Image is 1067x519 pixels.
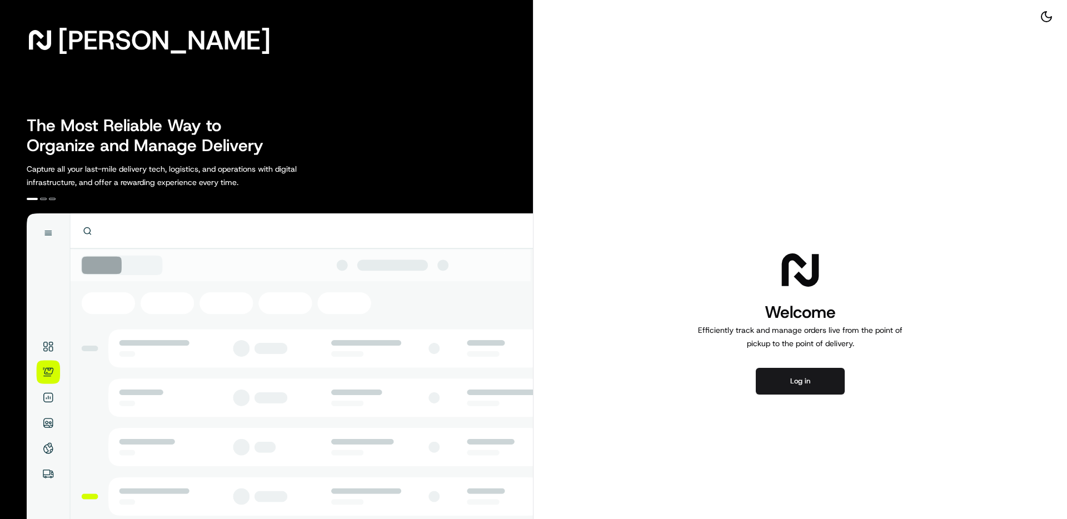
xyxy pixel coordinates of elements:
span: [PERSON_NAME] [58,29,271,51]
h2: The Most Reliable Way to Organize and Manage Delivery [27,116,276,156]
p: Capture all your last-mile delivery tech, logistics, and operations with digital infrastructure, ... [27,162,347,189]
p: Efficiently track and manage orders live from the point of pickup to the point of delivery. [694,323,907,350]
h1: Welcome [694,301,907,323]
button: Log in [756,368,845,395]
